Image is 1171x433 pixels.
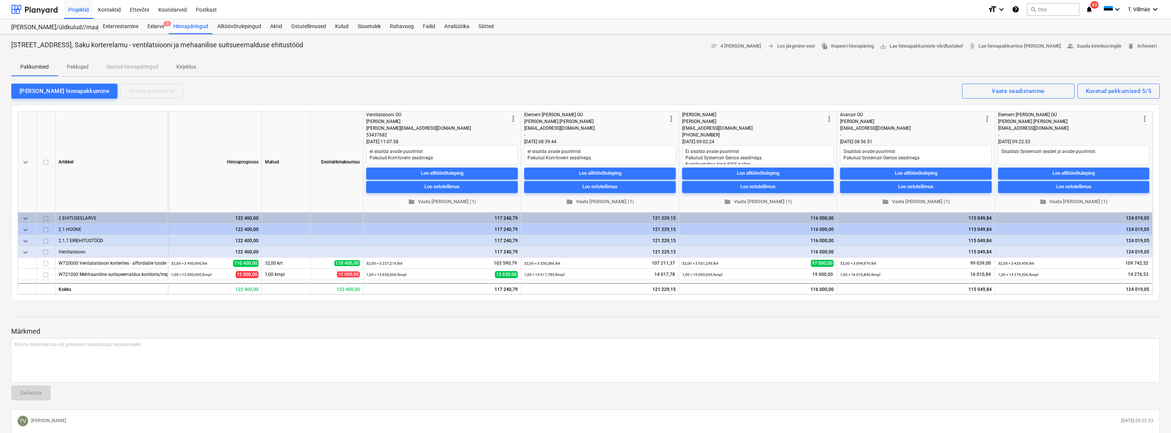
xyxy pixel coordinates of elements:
span: keyboard_arrow_down [21,237,30,246]
textarea: ei sisalda avade puurimist Pakutud Komfovent seadmega. [524,145,676,165]
div: Loo ostutellimus [582,183,618,191]
a: Hinnapäringud [169,19,213,34]
div: 122 400,00 [168,283,262,294]
div: Eelarve [143,19,169,34]
div: [PERSON_NAME] [PERSON_NAME] [524,118,667,125]
div: - [524,132,667,138]
div: Ostutellimused [287,19,331,34]
div: 117 240,79 [363,283,521,294]
div: Hinnaprognoos [168,111,262,213]
div: 2 EHITUSEELARVE [59,213,165,223]
div: W721000 Mehhaaniline suitsueemaldus koridoris/trepikojas (kõik korrused) [59,269,165,280]
span: Saada kinnitusringile [1067,42,1121,51]
span: 19 000,00 [812,271,834,278]
span: more_vert [983,114,992,123]
div: 122 400,00 [171,213,259,224]
div: Element [PERSON_NAME] OÜ [524,111,667,118]
div: Vestlusvidin [1133,397,1171,433]
span: keyboard_arrow_down [21,248,30,257]
div: 115 049,84 [840,235,992,246]
div: 121 229,15 [524,246,676,258]
div: 116 000,00 [682,213,834,224]
div: Alltöövõtulepingud [213,19,266,34]
span: save_alt [880,43,887,49]
a: Eelarve3 [143,19,169,34]
div: 115 049,84 [837,283,995,294]
span: 12 000,00 [337,271,360,277]
span: [EMAIL_ADDRESS][DOMAIN_NAME] [682,126,753,131]
small: 1,00 × 14 276,53€ / kmpl [998,273,1038,277]
div: 122 400,00 [171,235,259,246]
button: Loo ostutellimus [840,181,992,193]
span: folder [1040,198,1046,205]
small: 32,00 × 3 031,25€ / krt [682,261,718,265]
a: Eelarvestamine [98,19,143,34]
a: Lae hinnapakkumise [PERSON_NAME] [966,40,1064,52]
a: Kulud [331,19,353,34]
div: Loo ostutellimus [740,183,776,191]
div: Tanel Villmäe [18,416,28,426]
small: 1,00 × 14 017,78€ / kmpl [524,273,564,277]
span: 14 017,78 [654,271,676,278]
button: Kuvatud pakkumised 5/5 [1078,84,1160,99]
button: Vaata [PERSON_NAME] (1) [366,196,518,208]
span: 107 211,37 [651,260,676,267]
button: Loo ostutellimus [998,181,1149,193]
div: Kuvatud pakkumised 5/5 [1086,86,1151,96]
span: delete [1127,43,1134,49]
span: search [1030,6,1036,12]
button: Loo alltöövõtuleping [840,168,992,180]
div: [DATE] 09:22:53 [998,138,1149,145]
div: 116 000,00 [682,224,834,235]
div: [DATE] 08:56:51 [840,138,992,145]
div: 124 019,05 [998,213,1149,224]
span: Loo järgmine voor [767,42,815,51]
button: Loo ostutellimus [366,181,518,193]
div: [PHONE_NUMBER] [682,132,825,138]
span: Arhiveeri [1127,42,1157,51]
span: 110 400,00 [334,260,360,266]
small: 1,00 × 19 000,00€ / kmpl [682,273,722,277]
div: W720000 Ventialatsioon korterites - affordable toode (majapõhine) [59,258,165,268]
div: 121 229,15 [521,283,679,294]
div: [DATE] 09:02:24 [682,138,834,145]
span: Lae hinnapakkumise [PERSON_NAME] [969,42,1061,51]
span: file_copy [821,43,828,49]
div: Loo alltöövõtuleping [737,169,779,178]
button: Vaata [PERSON_NAME] (1) [998,196,1149,208]
button: Loo ostutellimus [682,181,834,193]
span: Kopeeri hinnapäring [821,42,874,51]
span: more_vert [667,114,676,123]
small: 32,00 × 3 094,97€ / krt [840,261,876,265]
div: Loo ostutellimus [898,183,933,191]
div: Avanair OÜ [840,111,983,118]
span: more_vert [1140,114,1149,123]
span: 110 400,00 [233,260,259,267]
div: Vaate seadistamine [992,86,1045,96]
div: [PERSON_NAME] [682,111,825,118]
button: 4 [PERSON_NAME] [708,40,764,52]
button: Otsi [1027,3,1079,16]
button: [PERSON_NAME] hinnapakkumine [11,84,117,99]
div: Ventilatsioon [59,246,165,257]
div: 53437682 [366,132,509,138]
span: [EMAIL_ADDRESS][DOMAIN_NAME] [998,126,1069,131]
div: Loo alltöövõtuleping [421,169,463,178]
div: 124 019,05 [998,235,1149,246]
div: [PERSON_NAME] [682,118,825,125]
div: Ventilatsiooni OÜ [366,111,509,118]
span: 103 590,79 [493,260,518,267]
textarea: Ei sisalda avade puurimist Pakutud Systemair Geniox seadmega. Komfovendiga hind 400€ kallim. [682,145,834,165]
span: folder [882,198,889,205]
div: 2.1 HOONE [59,224,165,235]
div: 124 019,05 [998,224,1149,235]
button: Vaata [PERSON_NAME] (1) [840,196,992,208]
p: [PERSON_NAME] [31,418,66,424]
div: [PERSON_NAME] [PERSON_NAME] [998,118,1140,125]
span: 43 [1090,1,1099,9]
button: Saada kinnitusringile [1064,40,1124,52]
a: Failid [418,19,440,34]
button: Loo alltöövõtuleping [998,168,1149,180]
